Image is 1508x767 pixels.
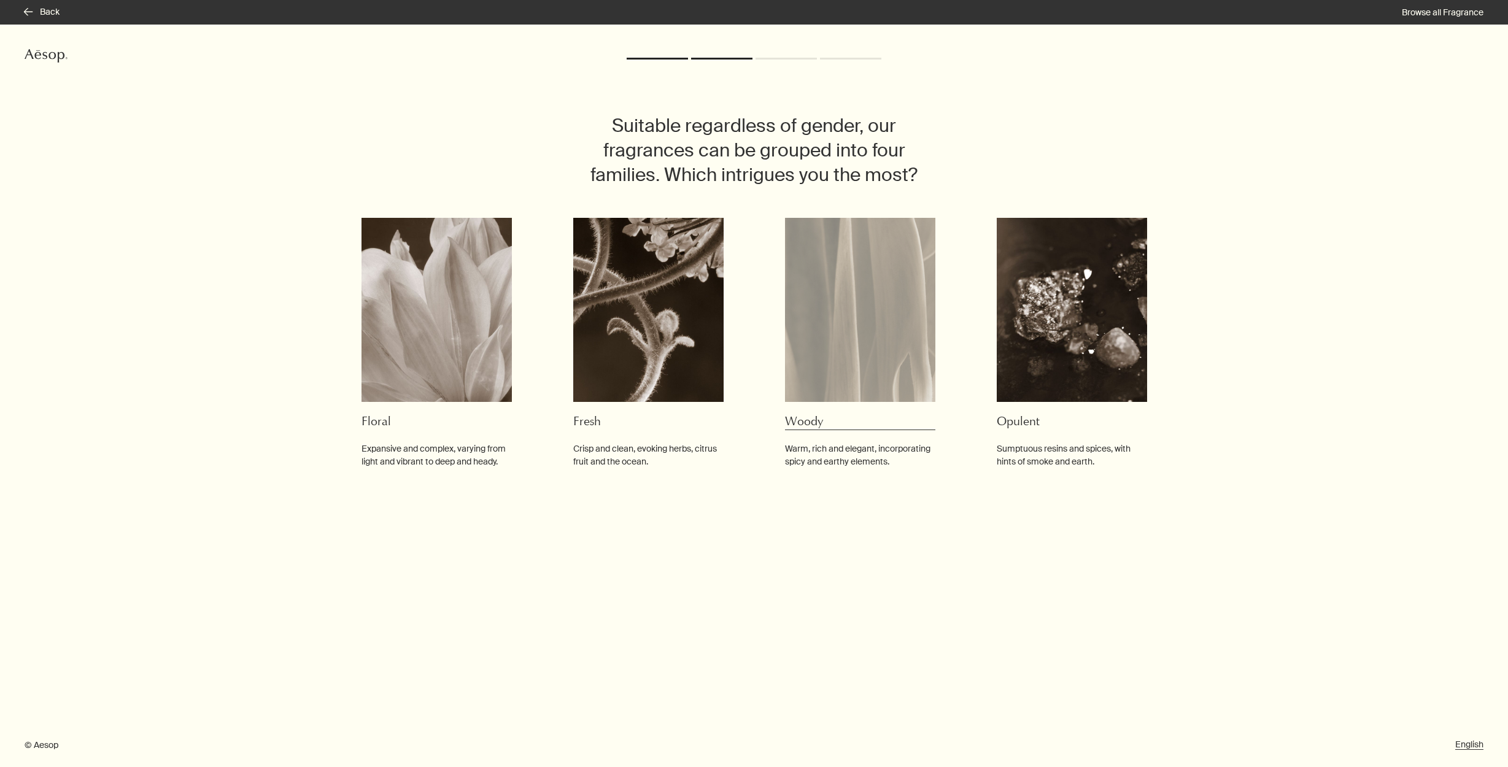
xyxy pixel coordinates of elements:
[25,739,58,751] span: © Aesop
[362,218,512,469] button: FloralFloralExpansive and complex, varying from light and vibrant to deep and heady.
[820,58,881,60] li: : Step 4
[997,414,1147,431] h3: Opulent
[785,218,935,469] button: testWoodyWarm, rich and elegant, incorporating spicy and earthy elements.
[785,442,935,468] p: Warm, rich and elegant, incorporating spicy and earthy elements.
[785,218,935,402] img: test
[997,218,1147,469] button: testOpulentSumptuous resins and spices, with hints of smoke and earth.
[570,114,938,187] h2: Suitable regardless of gender, our fragrances can be grouped into four families. Which intrigues ...
[997,218,1147,402] img: test
[362,442,512,468] p: Expansive and complex, varying from light and vibrant to deep and heady.
[573,414,724,431] h3: Fresh
[1402,7,1483,18] a: Browse all Fragrance
[573,218,724,469] button: testFreshCrisp and clean, evoking herbs, citrus fruit and the ocean.
[362,414,512,431] h3: Floral
[25,49,68,63] svg: Aesop
[691,58,752,60] li: Current: Step 2
[756,58,817,60] li: : Step 3
[997,442,1147,468] p: Sumptuous resins and spices, with hints of smoke and earth.
[25,6,60,18] button: Back
[627,58,688,60] li: Completed: Step 1
[362,218,512,402] img: Floral
[573,218,724,402] img: test
[785,414,935,431] h3: Woody
[573,442,724,468] p: Crisp and clean, evoking herbs, citrus fruit and the ocean.
[25,49,68,66] a: Aesop
[1455,739,1483,750] a: English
